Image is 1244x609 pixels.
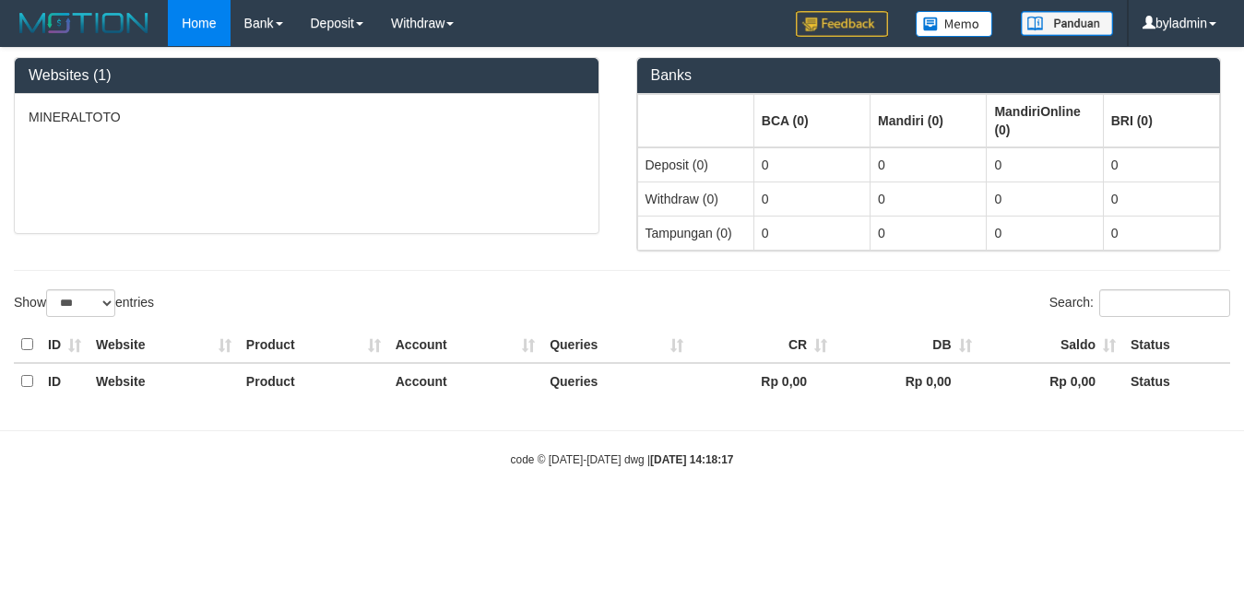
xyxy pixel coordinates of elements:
td: 0 [987,182,1103,216]
th: Group: activate to sort column ascending [987,94,1103,147]
th: Group: activate to sort column ascending [1103,94,1219,147]
th: CR [691,327,835,363]
td: 0 [1103,182,1219,216]
th: Website [89,327,239,363]
th: Queries [542,363,691,399]
td: 0 [871,182,987,216]
img: MOTION_logo.png [14,9,154,37]
td: Deposit (0) [637,147,753,182]
th: Saldo [979,327,1123,363]
th: Rp 0,00 [835,363,978,399]
th: Rp 0,00 [979,363,1123,399]
label: Search: [1049,289,1230,317]
th: Rp 0,00 [691,363,835,399]
th: Status [1123,363,1230,399]
td: 0 [1103,147,1219,182]
p: MINERALTOTO [29,108,585,126]
th: ID [41,327,89,363]
th: Group: activate to sort column ascending [753,94,870,147]
select: Showentries [46,289,115,317]
td: Tampungan (0) [637,216,753,250]
strong: [DATE] 14:18:17 [650,453,733,466]
label: Show entries [14,289,154,317]
td: 0 [871,216,987,250]
td: 0 [753,216,870,250]
td: 0 [987,216,1103,250]
th: ID [41,363,89,399]
img: Feedback.jpg [796,11,888,37]
small: code © [DATE]-[DATE] dwg | [511,453,734,466]
th: Account [388,363,542,399]
td: 0 [871,147,987,182]
td: 0 [1103,216,1219,250]
h3: Websites (1) [29,67,585,84]
img: panduan.png [1021,11,1113,36]
img: Button%20Memo.svg [916,11,993,37]
input: Search: [1099,289,1230,317]
th: Account [388,327,542,363]
th: Product [239,327,388,363]
th: Group: activate to sort column ascending [637,94,753,147]
th: DB [835,327,978,363]
td: Withdraw (0) [637,182,753,216]
td: 0 [753,182,870,216]
th: Queries [542,327,691,363]
td: 0 [987,147,1103,182]
td: 0 [753,147,870,182]
th: Status [1123,327,1230,363]
th: Product [239,363,388,399]
h3: Banks [651,67,1207,84]
th: Group: activate to sort column ascending [871,94,987,147]
th: Website [89,363,239,399]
